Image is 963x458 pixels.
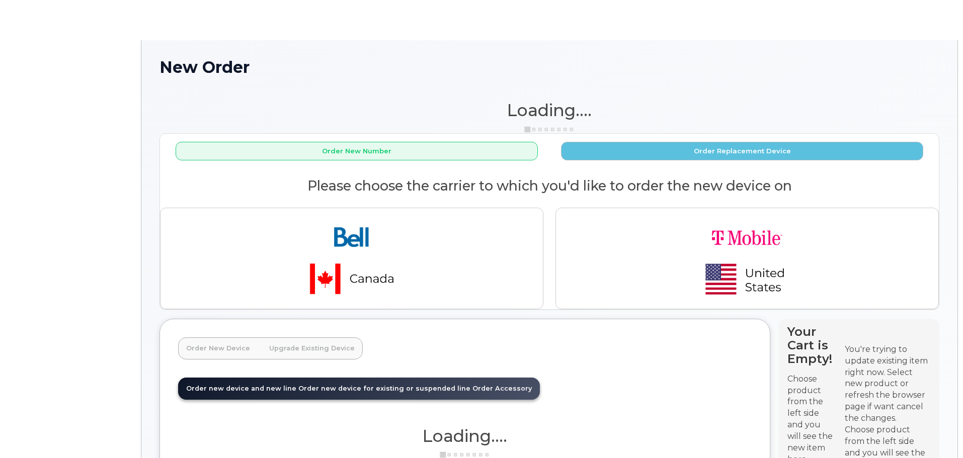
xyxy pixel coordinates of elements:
[261,337,363,359] a: Upgrade Existing Device
[281,216,422,301] img: bell-18aeeabaf521bd2b78f928a02ee3b89e57356879d39bd386a17a7cccf8069aed.png
[472,385,532,392] span: Order Accessory
[178,427,752,445] h1: Loading....
[159,101,939,119] h1: Loading....
[677,216,818,301] img: t-mobile-78392d334a420d5b7f0e63d4fa81f6287a21d394dc80d677554bb55bbab1186f.png
[160,178,939,194] h2: Please choose the carrier to which you'd like to order the new device on
[845,344,930,424] div: You're trying to update existing item right now. Select new product or refresh the browser page i...
[524,126,575,133] img: ajax-loader-3a6953c30dc77f0bf724df975f13086db4f4c1262e45940f03d1251963f1bf2e.gif
[298,385,470,392] span: Order new device for existing or suspended line
[176,142,538,160] button: Order New Number
[159,58,939,76] h1: New Order
[178,337,258,359] a: Order New Device
[787,325,836,365] h4: Your Cart is Empty!
[186,385,296,392] span: Order new device and new line
[561,142,923,160] button: Order Replacement Device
